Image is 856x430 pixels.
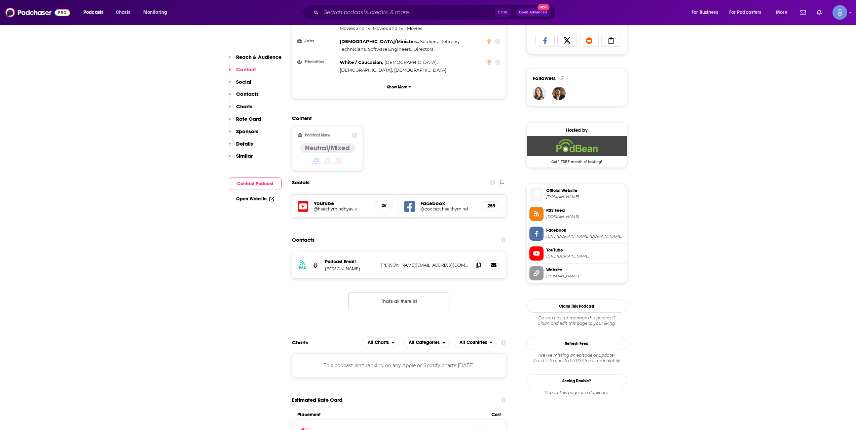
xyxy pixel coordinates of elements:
span: Retirees [440,39,458,44]
span: Charts [116,8,130,17]
span: Monitoring [143,8,167,17]
span: New [537,4,550,10]
span: All Countries [459,340,487,345]
h2: Political Skew [305,133,330,138]
h2: Socials [292,176,309,189]
span: https://www.youtube.com/@healthymindbyavik [546,254,624,259]
button: Reach & Audience [229,54,282,66]
span: Podcasts [83,8,103,17]
h3: Ethnicities [298,60,337,64]
button: Refresh Feed [526,337,627,350]
div: Report this page as a duplicate. [526,390,627,395]
h5: Youtube [314,200,369,206]
button: Social [229,79,251,91]
span: Followers [533,75,556,81]
a: Charts [111,7,134,18]
span: Movies and Tv [340,26,370,31]
button: open menu [139,7,176,18]
span: More [776,8,787,17]
button: Claim This Podcast [526,300,627,313]
span: [DEMOGRAPHIC_DATA]/Ministers [340,39,418,44]
img: delightedspirit [533,87,546,100]
button: Similar [229,153,253,165]
div: Are we missing an episode or update? Use this to check the RSS feed immediately. [526,353,627,363]
span: Open Advanced [519,11,547,14]
span: Technicians [340,46,366,52]
h2: Content [292,115,501,121]
div: Claim and edit this page to your liking. [526,315,627,326]
img: Podchaser - Follow, Share and Rate Podcasts [5,6,70,19]
button: open menu [725,7,771,18]
span: podhealth.club [546,214,624,219]
h2: Categories [403,337,450,348]
a: Facebook[URL][DOMAIN_NAME][DOMAIN_NAME] [529,227,624,241]
span: Website [546,267,624,273]
div: 2 [561,75,564,81]
button: Nothing here. [348,292,449,310]
h5: @podcast.healthymind [420,206,476,211]
img: Shivraj [552,87,566,100]
a: Copy Link [601,34,621,47]
a: Show notifications dropdown [814,7,824,18]
a: Podbean Deal: Get 1 FREE month of hosting! [527,136,627,163]
button: Sponsors [229,128,258,141]
span: For Business [692,8,718,17]
a: Seeing Double? [526,374,627,387]
button: Open AdvancedNew [516,8,550,16]
span: , [368,45,412,53]
button: Contacts [229,91,259,103]
h2: Charts [292,339,308,346]
span: Get 1 FREE month of hosting! [527,156,627,164]
span: Official Website [546,188,624,194]
a: Official Website[DOMAIN_NAME] [529,187,624,201]
a: Website[DOMAIN_NAME] [529,266,624,280]
span: , [340,66,393,74]
p: Content [236,66,256,73]
span: Directors [413,46,433,52]
button: Rate Card [229,116,261,128]
input: Search podcasts, credits, & more... [321,7,495,18]
span: , [420,38,439,45]
h2: Contacts [292,234,314,246]
span: Facebook [546,227,624,233]
div: This podcast isn't ranking on any Apple or Spotify charts [DATE]. [292,353,507,378]
p: [PERSON_NAME][EMAIL_ADDRESS][DOMAIN_NAME] [381,262,468,268]
h3: Jobs [298,39,337,43]
span: White / Caucasian [340,60,382,65]
a: RSS Feed[DOMAIN_NAME] [529,207,624,221]
span: , [340,45,367,53]
span: Soldiers [420,39,438,44]
p: Similar [236,153,253,159]
h4: Neutral/Mixed [305,144,350,152]
span: RSS Feed [546,207,624,213]
span: mentalhealthpodcast.in [546,194,624,199]
p: Charts [236,103,252,110]
h5: 259 [487,203,495,209]
span: Estimated Rate Card [292,394,342,406]
p: Details [236,141,253,147]
span: Movies and Tv - Movies [373,26,422,31]
span: Logged in as Spiral5-G1 [832,5,847,20]
button: Charts [229,103,252,116]
button: Details [229,141,253,153]
span: , [340,58,383,66]
button: open menu [454,337,497,348]
span: Ctrl K [495,8,511,17]
span: Cost [491,412,501,418]
img: Podbean Deal: Get 1 FREE month of hosting! [527,136,627,156]
span: https://www.facebook.com/podcast.healthymind [546,234,624,239]
a: @healthymindbyavik [314,206,369,211]
p: Rate Card [236,116,261,122]
button: Show More [298,81,501,93]
a: Share on X/Twitter [557,34,577,47]
p: Show More [387,85,407,89]
h5: 2k [380,203,387,208]
div: Search podcasts, credits, & more... [309,5,562,20]
a: Share on Reddit [580,34,599,47]
span: All Categories [409,340,440,345]
p: Contacts [236,91,259,97]
button: open menu [403,337,450,348]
